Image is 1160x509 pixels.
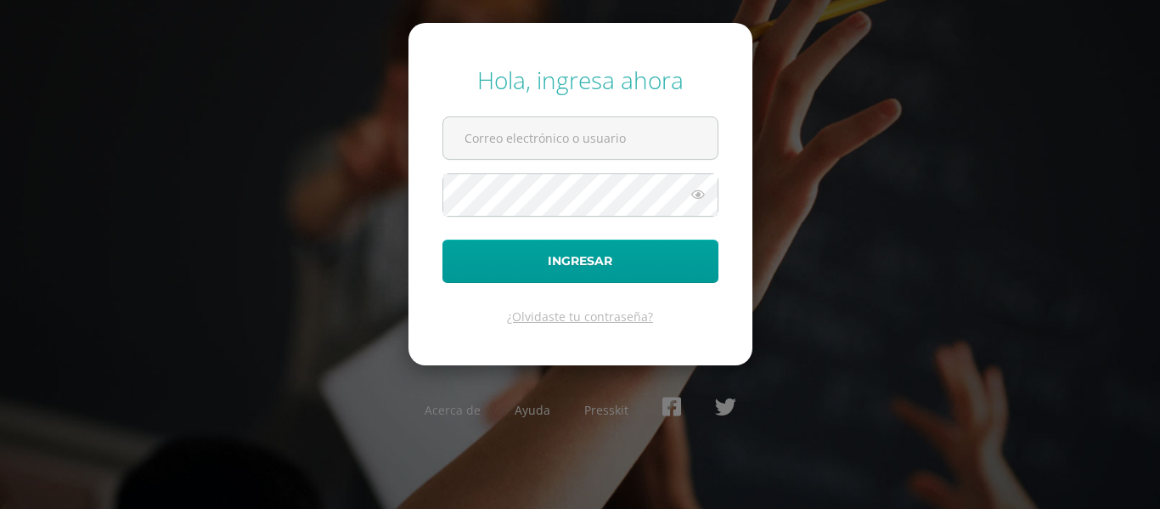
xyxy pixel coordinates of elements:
[443,117,718,159] input: Correo electrónico o usuario
[584,402,628,418] a: Presskit
[425,402,481,418] a: Acerca de
[442,64,718,96] div: Hola, ingresa ahora
[507,308,653,325] a: ¿Olvidaste tu contraseña?
[442,240,718,283] button: Ingresar
[515,402,550,418] a: Ayuda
